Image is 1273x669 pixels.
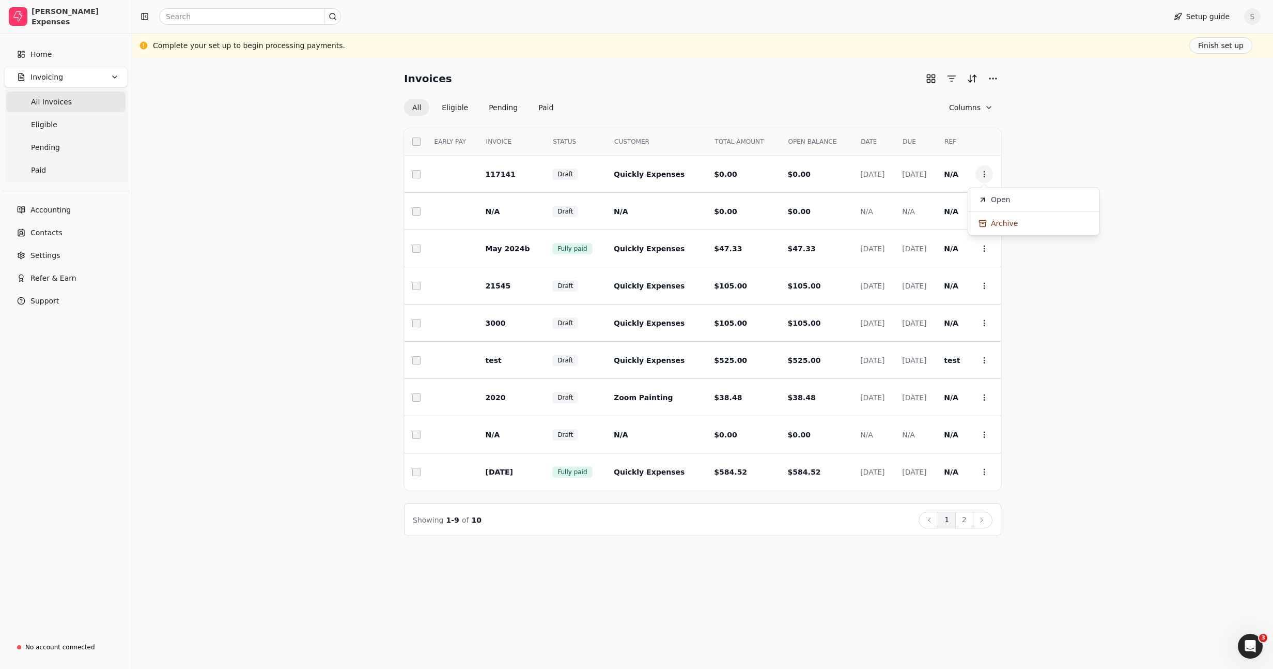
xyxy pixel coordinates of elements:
span: $0.00 [788,170,811,178]
div: [PERSON_NAME] Expenses [32,6,123,27]
span: Home [30,49,52,60]
span: N/A [944,245,958,253]
span: $525.00 [788,356,821,364]
span: N/A [944,319,958,327]
span: 117141 [486,170,516,178]
span: Open [991,194,1010,205]
span: $584.52 [714,468,747,476]
span: N/A [944,170,958,178]
span: Contacts [30,227,63,238]
span: Draft [557,170,573,179]
span: [DATE] [860,393,884,402]
span: Pending [31,142,60,153]
iframe: Intercom live chat [1238,634,1263,659]
a: Eligible [6,114,126,135]
a: Settings [4,245,128,266]
span: 1 - 9 [446,516,459,524]
a: Pending [6,137,126,158]
span: TOTAL AMOUNT [715,137,764,146]
span: N/A [944,468,958,476]
span: $105.00 [714,282,747,290]
span: $105.00 [788,282,821,290]
button: Pending [480,99,526,116]
span: Paid [31,165,46,176]
span: Invoicing [30,72,63,83]
a: Home [4,44,128,65]
span: [DATE] [860,282,884,290]
span: 3000 [486,319,506,327]
span: [DATE] [902,356,926,364]
h2: Invoices [404,70,452,87]
span: test [944,356,960,364]
button: Finish set up [1189,37,1252,54]
span: EARLY PAY [434,137,466,146]
span: REF [944,137,956,146]
span: $0.00 [788,207,811,216]
span: Fully paid [557,244,587,253]
span: N/A [614,431,628,439]
span: [DATE] [902,468,926,476]
span: Quickly Expenses [614,319,685,327]
span: of [462,516,469,524]
span: [DATE] [860,356,884,364]
a: Contacts [4,222,128,243]
span: Support [30,296,59,307]
span: DUE [903,137,916,146]
span: [DATE] [902,170,926,178]
span: [DATE] [860,245,884,253]
button: Invoicing [4,67,128,87]
span: test [486,356,502,364]
span: [DATE] [860,319,884,327]
span: $105.00 [788,319,821,327]
button: 1 [938,512,956,528]
span: [DATE] [902,282,926,290]
span: $584.52 [788,468,821,476]
span: 10 [472,516,482,524]
button: All [404,99,429,116]
span: Draft [557,207,573,216]
span: Quickly Expenses [614,245,685,253]
span: Quickly Expenses [614,282,685,290]
button: Support [4,291,128,311]
span: CUSTOMER [614,137,649,146]
span: 3 [1259,634,1267,642]
span: INVOICE [486,137,511,146]
button: Setup guide [1166,8,1238,25]
span: 2020 [486,393,506,402]
span: Draft [557,393,573,402]
a: All Invoices [6,92,126,112]
div: Complete your set up to begin processing payments. [153,40,345,51]
span: Eligible [31,119,57,130]
span: N/A [860,207,873,216]
span: STATUS [553,137,576,146]
span: N/A [902,431,915,439]
span: N/A [614,207,628,216]
span: Accounting [30,205,71,216]
span: Quickly Expenses [614,170,685,178]
span: Zoom Painting [614,393,673,402]
span: [DATE] [902,319,926,327]
span: Archive [991,218,1018,229]
button: Eligible [433,99,476,116]
span: $525.00 [714,356,747,364]
span: N/A [860,431,873,439]
button: Sort [964,70,981,87]
span: [DATE] [902,393,926,402]
span: Quickly Expenses [614,468,685,476]
a: No account connected [4,638,128,657]
span: Draft [557,281,573,291]
span: OPEN BALANCE [788,137,837,146]
span: $0.00 [714,431,737,439]
button: S [1244,8,1261,25]
a: Accounting [4,200,128,220]
div: Invoice filter options [404,99,562,116]
span: $0.00 [788,431,811,439]
span: Showing [413,516,443,524]
span: Settings [30,250,60,261]
span: N/A [902,207,915,216]
button: Column visibility settings [941,99,1001,116]
span: $38.48 [714,393,742,402]
span: [DATE] [860,170,884,178]
span: May 2024b [486,245,530,253]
